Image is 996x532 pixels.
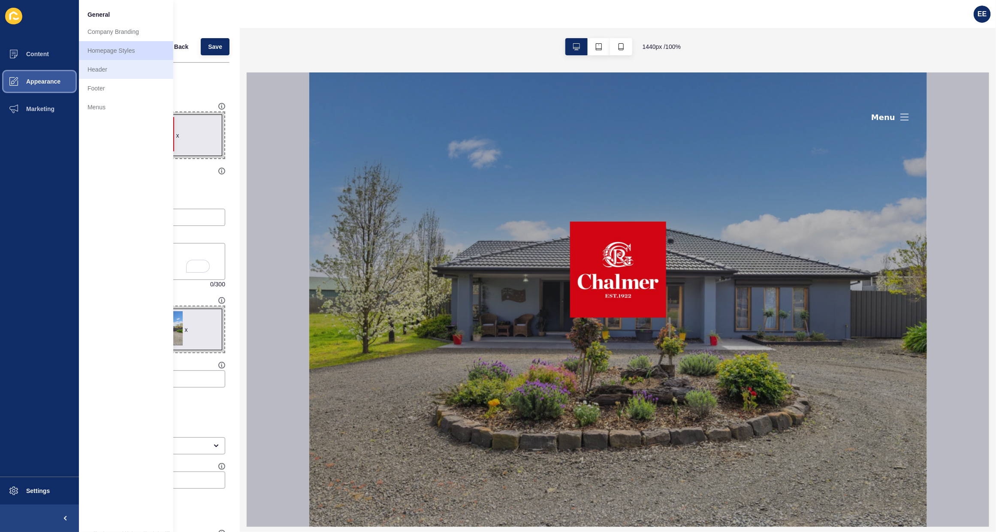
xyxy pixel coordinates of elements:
[79,41,173,60] a: Homepage Styles
[215,280,225,289] span: 300
[176,131,179,140] div: x
[79,79,173,98] a: Footer
[208,42,222,51] span: Save
[79,60,173,79] a: Header
[210,280,214,289] span: 0
[201,38,229,55] button: Save
[309,72,927,527] iframe: To enrich screen reader interactions, please activate Accessibility in Grammarly extension settings
[214,280,215,289] span: /
[88,10,110,19] span: General
[185,325,188,334] div: x
[160,38,196,55] button: <Back
[79,98,173,117] a: Menus
[79,22,173,41] a: Company Branding
[643,42,681,51] span: 1440 px / 100 %
[978,10,987,18] span: EE
[174,42,188,51] span: Back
